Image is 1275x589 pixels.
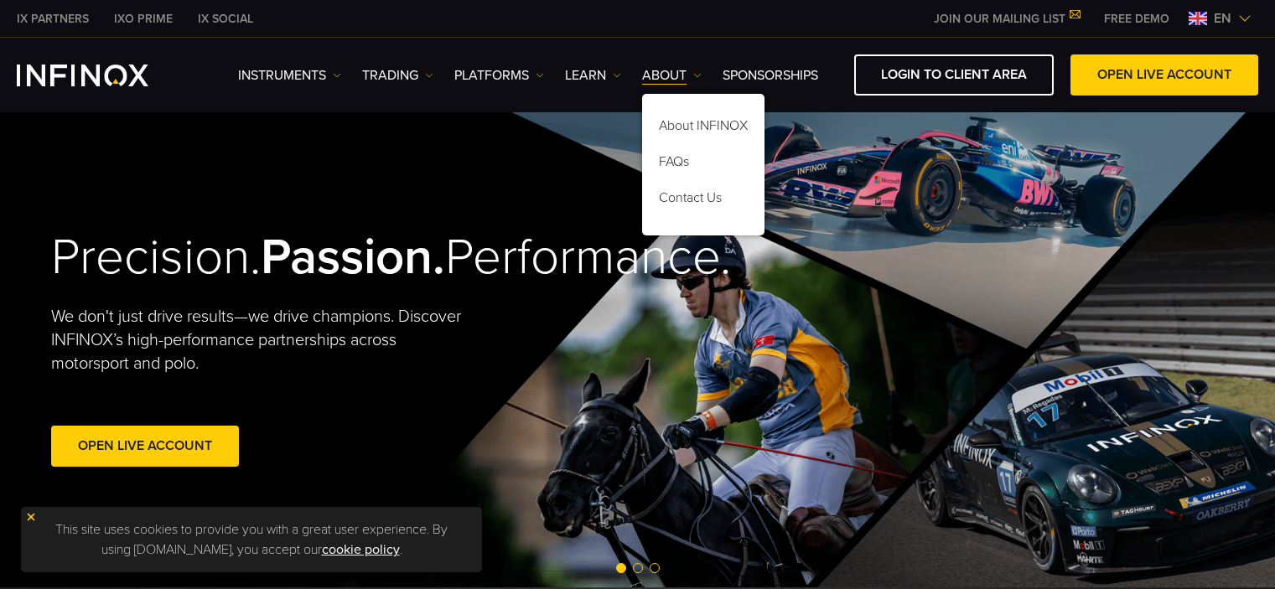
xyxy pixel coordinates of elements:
[616,563,626,573] span: Go to slide 1
[642,111,764,147] a: About INFINOX
[1070,54,1258,96] a: OPEN LIVE ACCOUNT
[101,10,185,28] a: INFINOX
[454,65,544,85] a: PLATFORMS
[1091,10,1182,28] a: INFINOX MENU
[642,147,764,183] a: FAQs
[51,227,579,288] h2: Precision. Performance.
[921,12,1091,26] a: JOIN OUR MAILING LIST
[633,563,643,573] span: Go to slide 2
[29,515,474,564] p: This site uses cookies to provide you with a great user experience. By using [DOMAIN_NAME], you a...
[25,511,37,523] img: yellow close icon
[1207,8,1238,28] span: en
[17,65,188,86] a: INFINOX Logo
[723,65,818,85] a: SPONSORSHIPS
[642,183,764,219] a: Contact Us
[51,305,474,375] p: We don't just drive results—we drive champions. Discover INFINOX’s high-performance partnerships ...
[322,541,400,558] a: cookie policy
[362,65,433,85] a: TRADING
[854,54,1054,96] a: LOGIN TO CLIENT AREA
[51,426,239,467] a: Open Live Account
[642,65,702,85] a: ABOUT
[4,10,101,28] a: INFINOX
[261,227,445,287] strong: Passion.
[185,10,266,28] a: INFINOX
[650,563,660,573] span: Go to slide 3
[238,65,341,85] a: Instruments
[565,65,621,85] a: Learn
